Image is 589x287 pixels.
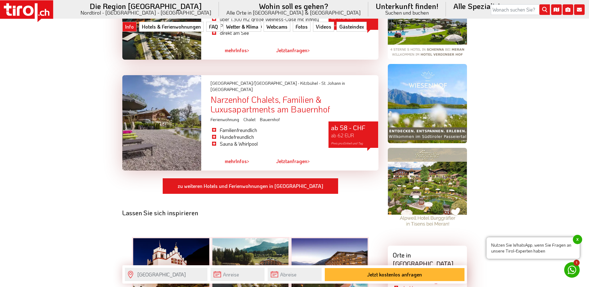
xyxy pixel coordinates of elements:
span: Preis pro Einheit und Tag [331,141,363,145]
li: Hundefreundlich [211,134,319,140]
button: Jetzt kostenlos anfragen [325,268,464,281]
i: Karte öffnen [551,4,562,15]
span: > [247,47,249,53]
li: direkt am See [211,30,319,36]
a: Hotels & Ferienwohnungen [139,22,204,32]
span: mehr [225,47,236,53]
input: Abreise [268,268,322,281]
a: Fotos [293,22,310,32]
i: Kontakt [574,4,585,15]
span: [GEOGRAPHIC_DATA]/[GEOGRAPHIC_DATA] - [211,80,299,86]
a: mehrInfos> [225,43,249,57]
span: 1 [573,260,580,266]
a: zu weiteren Hotels und Ferienwohnungen in [GEOGRAPHIC_DATA] [162,178,338,194]
span: Nutzen Sie WhatsApp, wenn Sie Fragen an unsere Tirol-Experten haben [487,237,580,259]
a: mehrInfos> [225,154,249,168]
i: Fotogalerie [563,4,573,15]
span: Bauernhof [260,116,281,122]
span: Jetzt [276,47,287,53]
a: 1 Nutzen Sie WhatsApp, wenn Sie Fragen an unsere Tirol-Experten habenx [564,262,580,278]
img: wiesenhof-sommer.jpg [388,64,467,143]
img: burggraefler.jpg [388,148,467,227]
span: Ferienwohnung [211,116,241,122]
a: Info [122,22,137,32]
div: Narzenhof Chalets, Familien & Luxusapartments am Bauernhof [211,95,378,114]
a: Webcams [264,22,290,32]
li: Sauna & Whirlpool [211,140,319,147]
a: Jetztanfragen> [276,43,310,57]
div: ab 58 - CHF [328,121,378,148]
li: Familienfreundlich [211,127,319,134]
a: Wetter & Klima [223,22,261,32]
input: Wonach suchen Sie? [491,4,550,15]
a: Gästeindex [337,22,367,32]
div: Orte in [GEOGRAPHIC_DATA] [388,246,467,271]
a: Jetztanfragen> [276,154,310,168]
span: > [247,158,249,164]
span: Jetzt [276,158,287,164]
a: Videos [313,22,334,32]
span: x [573,235,582,244]
span: Chalet [243,116,257,122]
div: Lassen Sie sich inspirieren [122,209,378,216]
span: > [307,158,310,164]
span: mehr [225,158,236,164]
small: Nordtirol - [GEOGRAPHIC_DATA] - [GEOGRAPHIC_DATA] [80,10,211,15]
span: Kitzbühel - [300,80,320,86]
span: ab 62 EUR [331,132,354,139]
small: Alle Orte in [GEOGRAPHIC_DATA] & [GEOGRAPHIC_DATA] [226,10,361,15]
input: Wo soll's hingehen? [125,268,207,281]
span: > [307,47,310,53]
input: Anreise [211,268,265,281]
span: St. Johann in [GEOGRAPHIC_DATA] [211,80,345,92]
a: FAQ [206,22,221,32]
small: Suchen und buchen [376,10,438,15]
